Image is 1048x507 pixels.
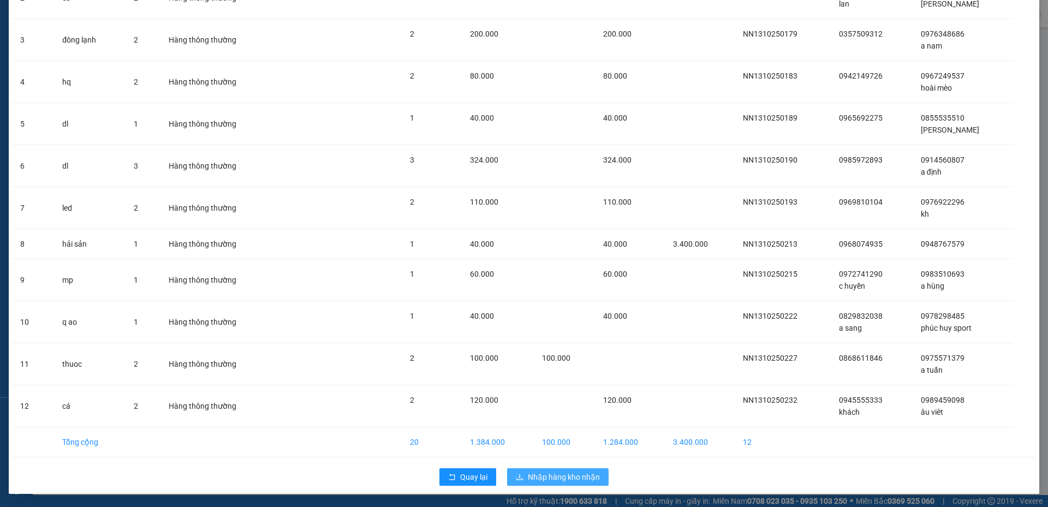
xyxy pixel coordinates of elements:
td: 100.000 [533,427,594,457]
td: hq [53,61,125,103]
span: 2 [134,77,138,86]
td: Hàng thông thường [160,145,273,187]
span: 0945555333 [839,396,883,404]
span: c huyền [839,282,865,290]
td: 5 [11,103,53,145]
span: 0976348686 [921,29,964,38]
span: NN1310250222 [743,312,797,320]
span: 0948767579 [921,240,964,248]
button: downloadNhập hàng kho nhận [507,468,609,486]
span: 0357509312 [839,29,883,38]
span: 2 [410,354,414,362]
span: 0914560807 [921,156,964,164]
span: a sang [839,324,862,332]
span: phúc huy sport [921,324,972,332]
td: 1.384.000 [461,427,533,457]
span: 200.000 [470,29,498,38]
span: Nhập hàng kho nhận [528,471,600,483]
span: 40.000 [470,114,494,122]
span: 120.000 [603,396,632,404]
td: Hàng thông thường [160,187,273,229]
span: 60.000 [603,270,627,278]
td: dl [53,103,125,145]
span: 40.000 [603,114,627,122]
span: a định [921,168,942,176]
span: 110.000 [603,198,632,206]
span: NN1310250232 [743,396,797,404]
span: 200.000 [603,29,632,38]
td: Hàng thông thường [160,259,273,301]
span: NN1310250227 [743,354,797,362]
span: 324.000 [603,156,632,164]
span: NN1310250183 [743,71,797,80]
span: [PERSON_NAME] [921,126,979,134]
span: 2 [410,396,414,404]
td: 11 [11,343,53,385]
span: 2 [410,29,414,38]
span: 2 [134,204,138,212]
span: 0989459098 [921,396,964,404]
td: 12 [11,385,53,427]
span: 80.000 [470,71,494,80]
span: NN1310250193 [743,198,797,206]
span: âu viêt [921,408,943,416]
span: 1 [134,120,138,128]
span: 120.000 [470,396,498,404]
span: 0968074935 [839,240,883,248]
td: cá [53,385,125,427]
td: 3.400.000 [664,427,734,457]
span: 0965692275 [839,114,883,122]
span: 3.400.000 [673,240,708,248]
span: 0967249537 [921,71,964,80]
td: 20 [401,427,462,457]
span: 2 [134,360,138,368]
span: NN1310250189 [743,114,797,122]
span: 2 [134,402,138,410]
span: NN1310250179 [743,29,797,38]
span: 40.000 [470,240,494,248]
td: 12 [734,427,830,457]
span: NN1310250215 [743,270,797,278]
span: 0855535510 [921,114,964,122]
span: 3 [134,162,138,170]
span: 3 [410,156,414,164]
span: a nam [921,41,942,50]
td: 7 [11,187,53,229]
span: 0942149726 [839,71,883,80]
td: q ao [53,301,125,343]
td: 9 [11,259,53,301]
span: khách [839,408,860,416]
td: hải sản [53,229,125,259]
td: thuoc [53,343,125,385]
span: a tuấn [921,366,943,374]
span: a hùng [921,282,944,290]
td: dl [53,145,125,187]
span: 100.000 [470,354,498,362]
span: 0983510693 [921,270,964,278]
td: Hàng thông thường [160,385,273,427]
td: mp [53,259,125,301]
td: 8 [11,229,53,259]
span: 2 [410,198,414,206]
td: 1.284.000 [594,427,664,457]
span: 2 [134,35,138,44]
td: led [53,187,125,229]
span: 0985972893 [839,156,883,164]
span: 40.000 [470,312,494,320]
td: Hàng thông thường [160,301,273,343]
span: 80.000 [603,71,627,80]
span: 40.000 [603,312,627,320]
span: 0969810104 [839,198,883,206]
span: hoài mèo [921,83,952,92]
td: Hàng thông thường [160,343,273,385]
button: rollbackQuay lại [439,468,496,486]
span: kh [921,210,929,218]
td: Hàng thông thường [160,19,273,61]
td: Hàng thông thường [160,229,273,259]
span: 1 [410,114,414,122]
span: 40.000 [603,240,627,248]
span: 100.000 [542,354,570,362]
span: 0978298485 [921,312,964,320]
span: 0868611846 [839,354,883,362]
td: Tổng cộng [53,427,125,457]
